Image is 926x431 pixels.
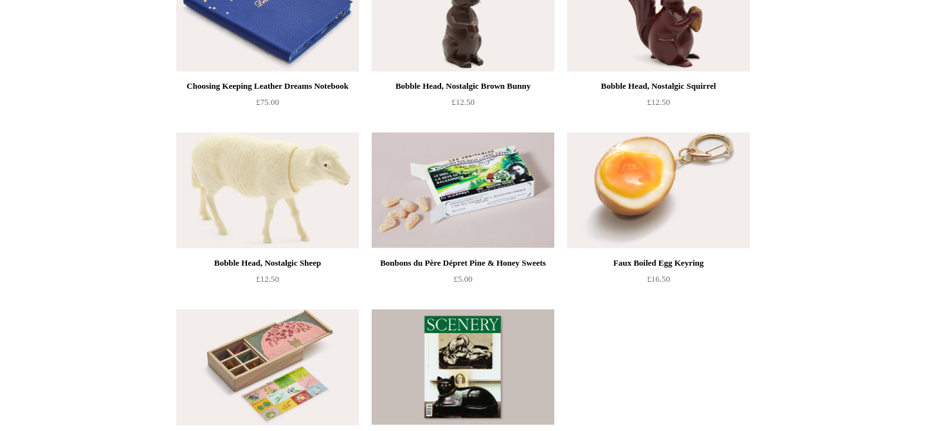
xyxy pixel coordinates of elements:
div: Faux Boiled Egg Keyring [570,255,747,271]
img: Bonbons du Père Dépret Pine & Honey Sweets [372,133,554,248]
span: £12.50 [451,97,475,107]
a: Faux Boiled Egg Keyring £16.50 [567,255,750,308]
div: Bonbons du Père Dépret Pine & Honey Sweets [375,255,551,271]
a: Choosing Keeping Leather Dreams Notebook £75.00 [176,78,359,131]
span: £12.50 [256,274,279,284]
img: Faux Boiled Egg Keyring [567,133,750,248]
img: Scenery Interiors Magazine, Volume 2 [372,309,554,425]
div: Bobble Head, Nostalgic Sheep [179,255,356,271]
a: Bobble Head, Nostalgic Squirrel £12.50 [567,78,750,131]
img: Bobble Head, Nostalgic Sheep [176,133,359,248]
span: £16.50 [647,274,670,284]
a: Bonbons du Père Dépret Pine & Honey Sweets £5.00 [372,255,554,308]
div: Bobble Head, Nostalgic Brown Bunny [375,78,551,94]
a: Faux Boiled Egg Keyring Faux Boiled Egg Keyring [567,133,750,248]
div: Bobble Head, Nostalgic Squirrel [570,78,747,94]
span: £5.00 [453,274,472,284]
a: 21 Traditional Japanese Floral Incense Cones 21 Traditional Japanese Floral Incense Cones [176,309,359,425]
a: Bobble Head, Nostalgic Sheep £12.50 [176,255,359,308]
a: Bobble Head, Nostalgic Sheep Bobble Head, Nostalgic Sheep [176,133,359,248]
span: £75.00 [256,97,279,107]
div: Choosing Keeping Leather Dreams Notebook [179,78,356,94]
a: Bonbons du Père Dépret Pine & Honey Sweets Bonbons du Père Dépret Pine & Honey Sweets [372,133,554,248]
img: 21 Traditional Japanese Floral Incense Cones [176,309,359,425]
span: £12.50 [647,97,670,107]
a: Scenery Interiors Magazine, Volume 2 Scenery Interiors Magazine, Volume 2 [372,309,554,425]
a: Bobble Head, Nostalgic Brown Bunny £12.50 [372,78,554,131]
